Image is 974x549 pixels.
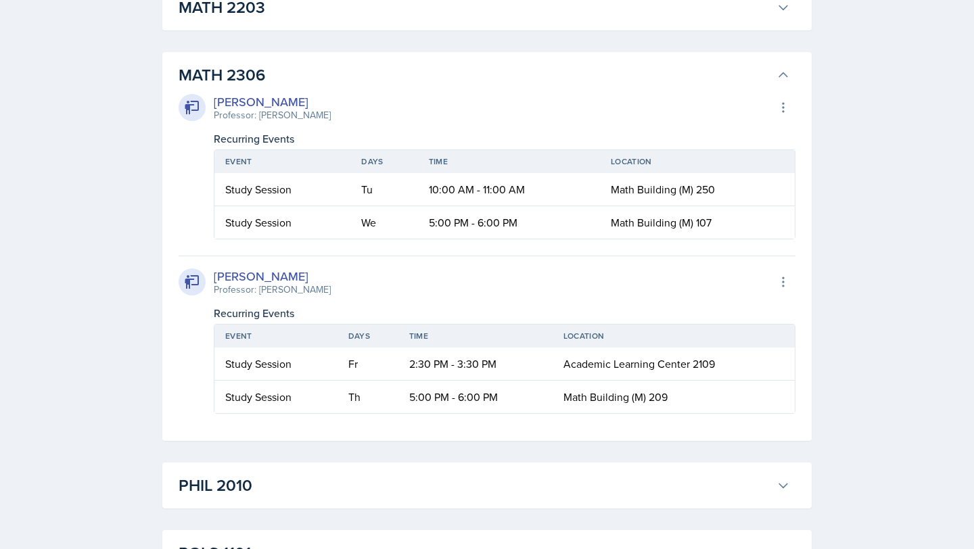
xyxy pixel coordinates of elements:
td: 5:00 PM - 6:00 PM [398,381,553,413]
div: Study Session [225,214,340,231]
div: Study Session [225,389,327,405]
td: 5:00 PM - 6:00 PM [418,206,600,239]
th: Location [553,325,795,348]
td: 2:30 PM - 3:30 PM [398,348,553,381]
td: Fr [338,348,398,381]
span: Academic Learning Center 2109 [563,356,715,371]
td: We [350,206,417,239]
th: Days [338,325,398,348]
h3: PHIL 2010 [179,473,771,498]
div: Professor: [PERSON_NAME] [214,283,331,297]
th: Event [214,325,338,348]
th: Days [350,150,417,173]
th: Time [418,150,600,173]
div: [PERSON_NAME] [214,267,331,285]
h3: MATH 2306 [179,63,771,87]
td: 10:00 AM - 11:00 AM [418,173,600,206]
th: Event [214,150,350,173]
span: Math Building (M) 209 [563,389,668,404]
div: Study Session [225,356,327,372]
div: [PERSON_NAME] [214,93,331,111]
span: Math Building (M) 107 [611,215,712,230]
div: Recurring Events [214,130,795,147]
div: Study Session [225,181,340,197]
td: Tu [350,173,417,206]
button: PHIL 2010 [176,471,793,500]
span: Math Building (M) 250 [611,182,715,197]
th: Time [398,325,553,348]
td: Th [338,381,398,413]
button: MATH 2306 [176,60,793,90]
div: Recurring Events [214,305,795,321]
th: Location [600,150,795,173]
div: Professor: [PERSON_NAME] [214,108,331,122]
